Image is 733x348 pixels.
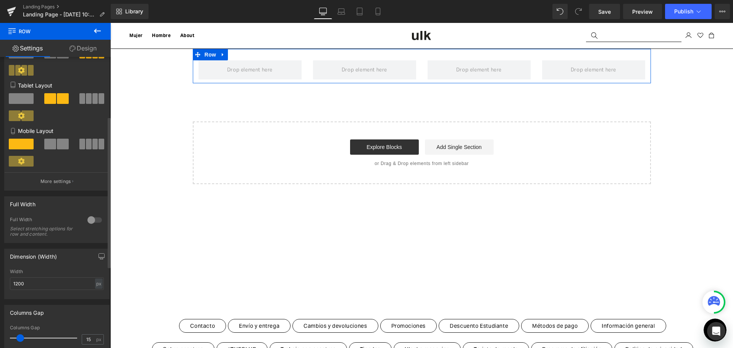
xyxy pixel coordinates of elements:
[23,11,96,18] span: Landing Page - [DATE] 10:29:34
[674,8,693,15] span: Publish
[55,40,111,57] a: Design
[5,172,109,190] button: More settings
[10,277,104,290] input: auto
[96,337,103,342] span: px
[350,4,369,19] a: Tablet
[10,226,79,237] div: Select stretching options for row and content.
[10,325,104,330] div: Columns Gap
[10,217,80,225] div: Full Width
[707,322,725,340] div: Open Intercom Messenger
[10,197,36,207] div: Full Width
[314,4,332,19] a: Desktop
[95,278,103,289] div: px
[571,4,586,19] button: Redo
[10,81,104,89] p: Tablet Layout
[369,4,387,19] a: Mobile
[10,127,104,135] p: Mobile Layout
[10,249,57,260] div: Dimension (Width)
[8,23,84,40] span: Row
[552,4,568,19] button: Undo
[715,4,730,19] button: More
[125,8,143,15] span: Library
[623,4,662,19] a: Preview
[111,4,149,19] a: New Library
[332,4,350,19] a: Laptop
[40,178,71,185] p: More settings
[598,8,611,16] span: Save
[632,8,653,16] span: Preview
[665,4,712,19] button: Publish
[10,269,104,274] div: Width
[10,305,44,316] div: Columns Gap
[23,4,111,10] a: Landing Pages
